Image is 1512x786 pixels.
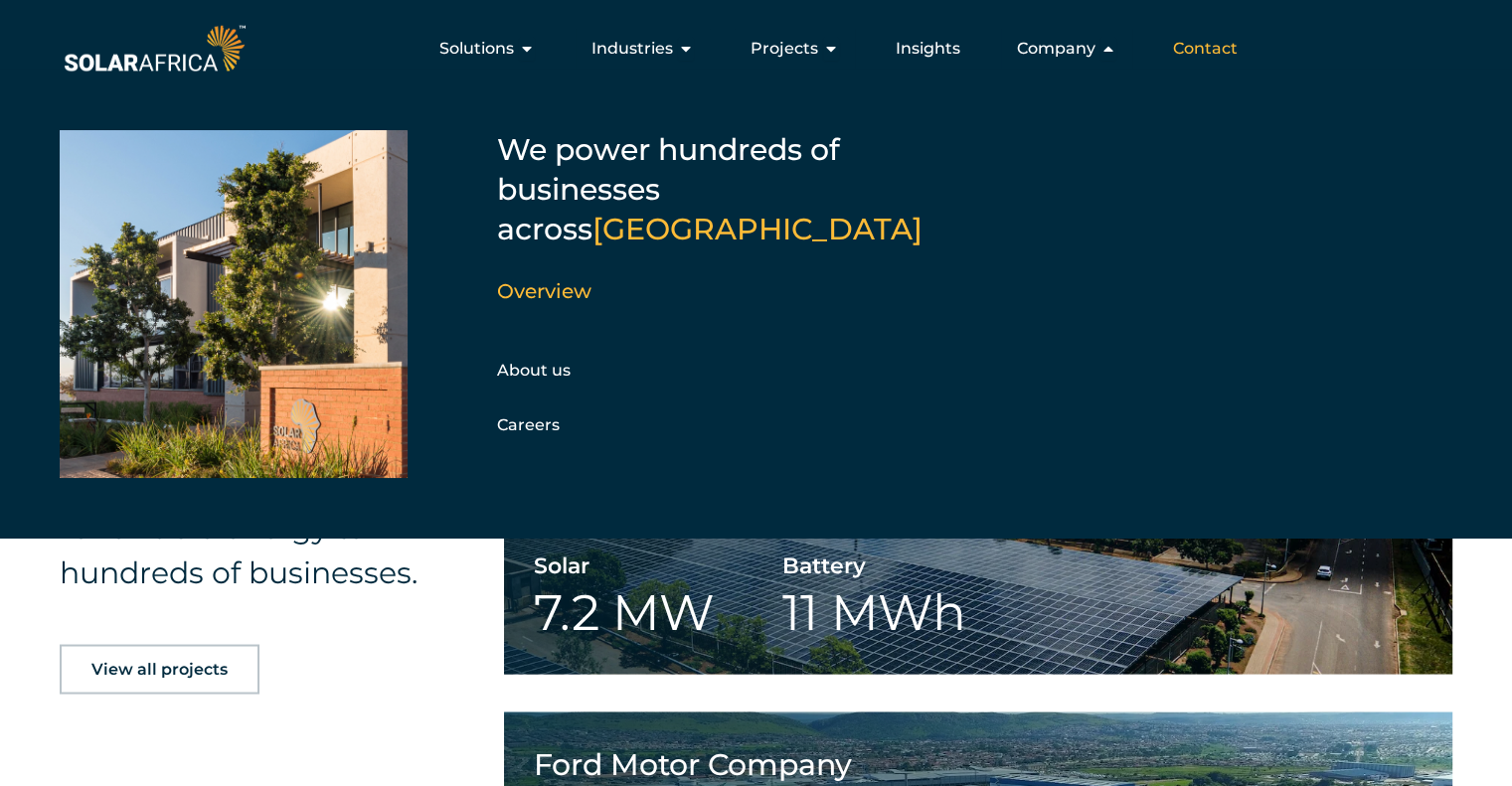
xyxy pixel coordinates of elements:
span: Projects [751,37,818,61]
a: Careers [497,415,560,434]
span: Company [1017,37,1095,61]
h5: We power hundreds of businesses across [497,130,994,249]
a: Insights [896,37,960,61]
a: About us [497,361,571,380]
div: Menu Toggle [250,29,1254,69]
a: Contact [1173,37,1238,61]
a: Overview [497,279,591,303]
span: Industries [591,37,673,61]
nav: Menu [250,29,1254,69]
span: Solutions [439,37,514,61]
span: [GEOGRAPHIC_DATA] [592,211,923,247]
span: View all projects [91,661,228,677]
a: View all projects [60,644,259,694]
